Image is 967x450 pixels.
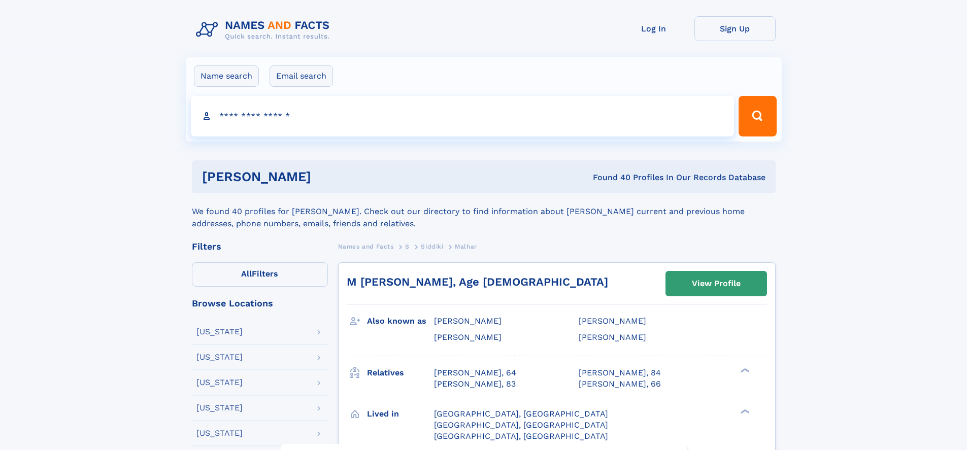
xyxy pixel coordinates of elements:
[192,299,328,308] div: Browse Locations
[367,313,434,330] h3: Also known as
[192,262,328,287] label: Filters
[434,378,516,390] a: [PERSON_NAME], 83
[405,240,410,253] a: S
[666,271,766,296] a: View Profile
[338,240,394,253] a: Names and Facts
[434,367,516,378] a: [PERSON_NAME], 64
[421,240,443,253] a: Siddiki
[739,96,776,136] button: Search Button
[196,328,243,336] div: [US_STATE]
[579,316,646,326] span: [PERSON_NAME]
[579,332,646,342] span: [PERSON_NAME]
[434,409,608,419] span: [GEOGRAPHIC_DATA], [GEOGRAPHIC_DATA]
[434,420,608,430] span: [GEOGRAPHIC_DATA], [GEOGRAPHIC_DATA]
[270,65,333,87] label: Email search
[241,269,252,279] span: All
[434,332,502,342] span: [PERSON_NAME]
[434,431,608,441] span: [GEOGRAPHIC_DATA], [GEOGRAPHIC_DATA]
[434,316,502,326] span: [PERSON_NAME]
[405,243,410,250] span: S
[455,243,477,250] span: Malhar
[347,275,608,288] a: M [PERSON_NAME], Age [DEMOGRAPHIC_DATA]
[192,242,328,251] div: Filters
[196,353,243,361] div: [US_STATE]
[192,16,338,44] img: Logo Names and Facts
[192,193,776,230] div: We found 40 profiles for [PERSON_NAME]. Check out our directory to find information about [PERSON...
[191,96,735,136] input: search input
[694,16,776,41] a: Sign Up
[613,16,694,41] a: Log In
[421,243,443,250] span: Siddiki
[738,367,750,373] div: ❯
[196,429,243,437] div: [US_STATE]
[196,404,243,412] div: [US_STATE]
[692,272,741,295] div: View Profile
[196,378,243,387] div: [US_STATE]
[579,378,661,390] a: [PERSON_NAME], 66
[367,405,434,423] h3: Lived in
[452,172,765,183] div: Found 40 Profiles In Our Records Database
[738,408,750,414] div: ❯
[194,65,259,87] label: Name search
[579,367,661,378] a: [PERSON_NAME], 84
[202,170,452,183] h1: [PERSON_NAME]
[367,364,434,382] h3: Relatives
